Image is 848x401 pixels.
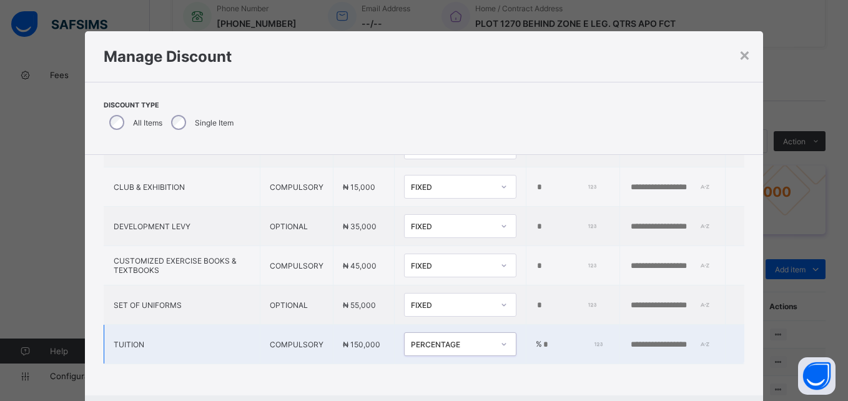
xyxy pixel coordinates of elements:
div: FIXED [411,222,493,231]
td: % [526,325,620,364]
td: SET OF UNIFORMS [104,285,260,325]
span: ₦ 150,000 [343,340,380,349]
div: FIXED [411,261,493,270]
td: DEVELOPMENT LEVY [104,207,260,246]
td: CUSTOMIZED EXERCISE BOOKS & TEXTBOOKS [104,246,260,285]
td: COMPULSORY [260,246,333,285]
span: ₦ 45,000 [343,261,377,270]
td: TUITION [104,325,260,364]
h1: Manage Discount [104,47,744,66]
div: FIXED [411,300,493,310]
div: FIXED [411,182,493,192]
td: OPTIONAL [260,207,333,246]
button: Open asap [798,357,836,395]
span: ₦ 35,000 [343,222,377,231]
td: COMPULSORY [260,325,333,364]
label: Single Item [195,118,234,127]
label: All Items [133,118,162,127]
span: ₦ 55,000 [343,300,376,310]
td: OPTIONAL [260,285,333,325]
span: Discount Type [104,101,237,109]
td: COMPULSORY [260,167,333,207]
span: ₦ 15,000 [343,182,375,192]
div: PERCENTAGE [411,340,493,349]
td: CLUB & EXHIBITION [104,167,260,207]
div: × [739,44,751,65]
